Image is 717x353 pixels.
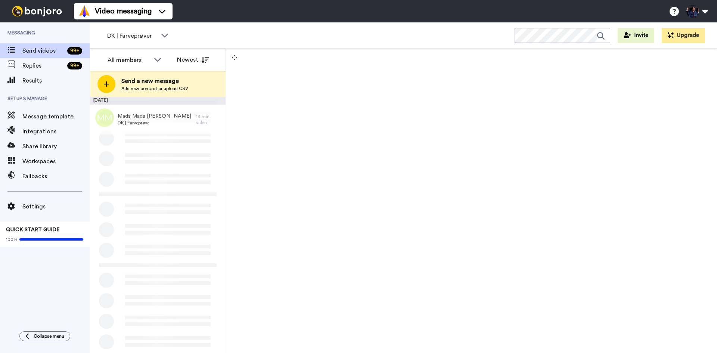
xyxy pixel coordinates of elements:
[22,61,64,70] span: Replies
[22,127,90,136] span: Integrations
[118,112,191,120] span: Mads Mads [PERSON_NAME]
[90,97,226,105] div: [DATE]
[9,6,65,16] img: bj-logo-header-white.svg
[22,172,90,181] span: Fallbacks
[67,62,82,69] div: 99 +
[108,56,150,65] div: All members
[107,31,157,40] span: DK | Farveprøver
[34,333,64,339] span: Collapse menu
[22,112,90,121] span: Message template
[618,28,654,43] button: Invite
[78,5,90,17] img: vm-color.svg
[6,227,60,232] span: QUICK START GUIDE
[95,108,114,127] img: mm.png
[67,47,82,55] div: 99 +
[95,6,152,16] span: Video messaging
[22,142,90,151] span: Share library
[118,120,191,126] span: DK | Farveprøve
[662,28,705,43] button: Upgrade
[22,202,90,211] span: Settings
[171,52,214,67] button: Newest
[196,114,222,126] div: 14 min. siden
[121,86,188,92] span: Add new contact or upload CSV
[22,76,90,85] span: Results
[22,157,90,166] span: Workspaces
[6,236,18,242] span: 100%
[19,331,70,341] button: Collapse menu
[22,46,64,55] span: Send videos
[121,77,188,86] span: Send a new message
